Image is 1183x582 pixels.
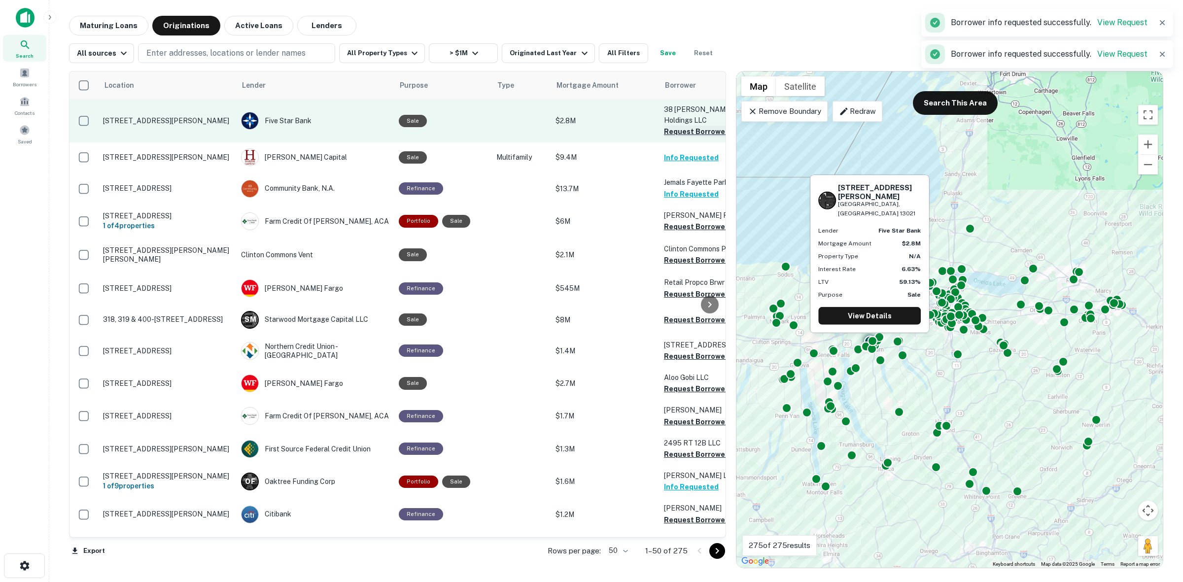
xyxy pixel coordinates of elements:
p: Interest Rate [818,265,856,274]
p: Retail Propco Brwr LLC [664,277,763,288]
p: [STREET_ADDRESS][PERSON_NAME] [103,472,231,480]
span: Type [497,79,514,91]
img: picture [242,408,258,424]
button: Originations [152,16,220,35]
strong: Sale [907,291,921,298]
p: [STREET_ADDRESS] [103,346,231,355]
div: This is a portfolio loan with 4 properties [399,215,438,227]
p: $545M [556,283,654,294]
img: Google [739,555,771,568]
img: capitalize-icon.png [16,8,35,28]
div: Originated Last Year [510,47,590,59]
button: Lenders [297,16,356,35]
img: picture [242,112,258,129]
strong: $2.8M [902,240,921,247]
p: LTV [818,277,829,286]
div: Sale [442,215,470,227]
div: Sale [442,476,470,488]
div: All sources [77,47,130,59]
div: This loan purpose was for refinancing [399,282,443,295]
button: Info Requested [664,481,719,493]
button: Export [69,544,107,558]
p: [PERSON_NAME] Realty LLC [664,210,763,221]
button: Active Loans [224,16,293,35]
button: Request Borrower Info [664,416,744,428]
div: Citibank [241,506,389,523]
div: Sale [399,115,427,127]
div: Sale [399,248,427,261]
a: Terms (opens in new tab) [1101,561,1114,567]
div: Sale [399,313,427,326]
div: Five Star Bank [241,112,389,130]
p: [STREET_ADDRESS][PERSON_NAME] [103,153,231,162]
p: $1.6M [556,476,654,487]
button: Toggle fullscreen view [1138,105,1158,125]
p: [STREET_ADDRESS] [103,211,231,220]
button: Info Requested [664,152,719,164]
div: 50 [605,544,629,558]
div: Sale [399,377,427,389]
button: Request Borrower Info [664,221,744,233]
a: Borrowers [3,64,46,90]
p: [STREET_ADDRESS][PERSON_NAME] [103,116,231,125]
p: $1.2M [556,509,654,520]
a: Contacts [3,92,46,119]
div: This loan purpose was for refinancing [399,344,443,357]
button: Zoom out [1138,155,1158,174]
a: Saved [3,121,46,147]
strong: five star bank [878,227,921,234]
button: Maturing Loans [69,16,148,35]
img: picture [242,180,258,197]
div: Community Bank, N.a. [241,180,389,198]
img: picture [242,280,258,297]
p: Borrower info requested successfully. [951,17,1148,29]
button: Request Borrower Info [664,350,744,362]
p: [STREET_ADDRESS] LLC [664,340,763,350]
div: [PERSON_NAME] Fargo [241,375,389,392]
div: This loan purpose was for refinancing [399,443,443,455]
img: picture [242,506,258,523]
p: [GEOGRAPHIC_DATA], [GEOGRAPHIC_DATA] 13021 [838,200,921,218]
img: picture [242,441,258,457]
p: $6M [556,216,654,227]
h6: 1 of 9 properties [103,480,231,491]
span: Saved [18,137,32,145]
p: Lender [818,226,838,235]
button: Request Borrower Info [664,514,744,526]
div: Sale [399,151,427,164]
a: Report a map error [1120,561,1160,567]
div: 0 [736,71,1163,568]
p: $1.7M [556,411,654,421]
p: Clinton Commons Vent [241,249,389,260]
th: Purpose [394,71,491,99]
img: picture [242,342,258,359]
p: Purpose [818,290,842,299]
p: 1–50 of 275 [645,545,688,557]
button: Enter addresses, locations or lender names [138,43,335,63]
p: O F [245,477,255,487]
button: Zoom in [1138,135,1158,154]
p: Enter addresses, locations or lender names [146,47,306,59]
p: Clinton Commons Prop LLC [664,243,763,254]
div: Farm Credit Of [PERSON_NAME], ACA [241,407,389,425]
div: This loan purpose was for refinancing [399,182,443,195]
a: View Request [1097,49,1148,59]
span: Borrower [665,79,696,91]
p: [STREET_ADDRESS] [103,379,231,388]
p: $8M [556,314,654,325]
button: Show satellite imagery [776,76,825,96]
p: [STREET_ADDRESS] [103,411,231,420]
th: Type [491,71,551,99]
button: Request Borrower Info [664,383,744,395]
p: $9.4M [556,152,654,163]
div: Farm Credit Of [PERSON_NAME], ACA [241,212,389,230]
p: Tormco LLC [664,536,763,547]
div: [PERSON_NAME] Fargo [241,279,389,297]
span: Borrowers [13,80,36,88]
a: Open this area in Google Maps (opens a new window) [739,555,771,568]
p: [PERSON_NAME] [664,405,763,415]
div: This loan purpose was for refinancing [399,410,443,422]
button: Search This Area [913,91,998,115]
span: Location [104,79,147,91]
div: This is a portfolio loan with 9 properties [399,476,438,488]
